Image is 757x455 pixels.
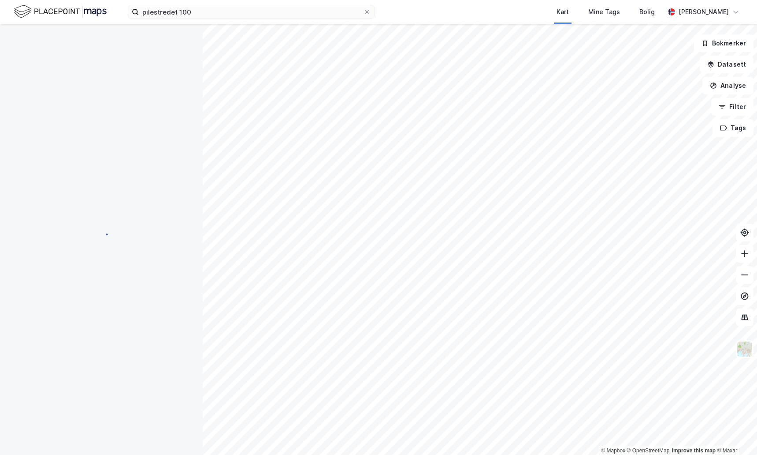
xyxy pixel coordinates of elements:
[94,227,108,241] img: spinner.a6d8c91a73a9ac5275cf975e30b51cfb.svg
[694,34,753,52] button: Bokmerker
[700,56,753,73] button: Datasett
[672,447,716,454] a: Improve this map
[588,7,620,17] div: Mine Tags
[713,413,757,455] iframe: Chat Widget
[736,341,753,357] img: Z
[639,7,655,17] div: Bolig
[557,7,569,17] div: Kart
[711,98,753,116] button: Filter
[601,447,625,454] a: Mapbox
[627,447,670,454] a: OpenStreetMap
[702,77,753,94] button: Analyse
[14,4,107,19] img: logo.f888ab2527a4732fd821a326f86c7f29.svg
[712,119,753,137] button: Tags
[139,5,364,19] input: Søk på adresse, matrikkel, gårdeiere, leietakere eller personer
[713,413,757,455] div: Kontrollprogram for chat
[679,7,729,17] div: [PERSON_NAME]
